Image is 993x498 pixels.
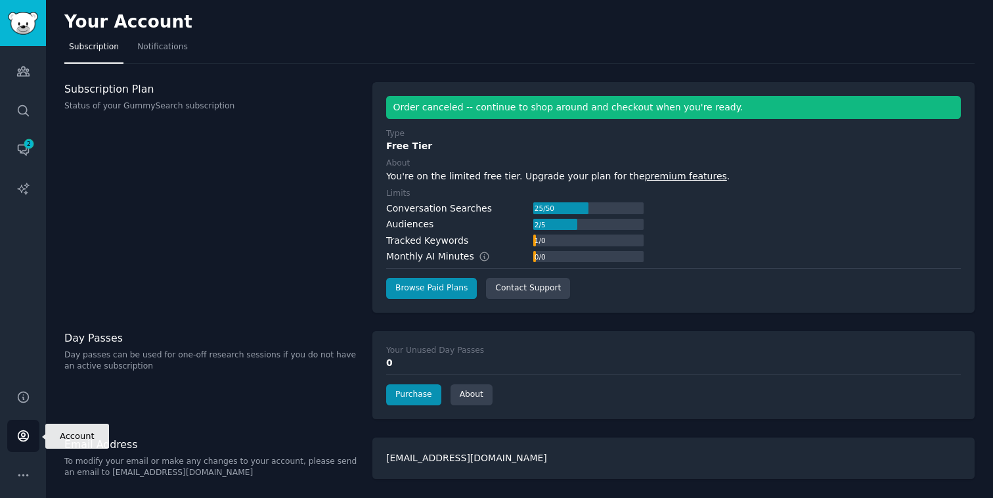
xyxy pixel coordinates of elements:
a: Browse Paid Plans [386,278,477,299]
div: Monthly AI Minutes [386,250,504,263]
h3: Day Passes [64,331,359,345]
div: Tracked Keywords [386,234,468,248]
div: Conversation Searches [386,202,492,215]
h3: Email Address [64,438,359,451]
p: Status of your GummySearch subscription [64,101,359,112]
a: Notifications [133,37,192,64]
a: Subscription [64,37,123,64]
a: Contact Support [486,278,570,299]
div: Limits [386,188,410,200]
div: 25 / 50 [533,202,556,214]
h3: Subscription Plan [64,82,359,96]
div: 2 / 5 [533,219,546,231]
a: premium features [645,171,727,181]
div: 1 / 0 [533,235,546,246]
a: About [451,384,493,405]
div: Your Unused Day Passes [386,345,484,357]
span: Subscription [69,41,119,53]
div: Free Tier [386,139,961,153]
div: You're on the limited free tier. Upgrade your plan for the . [386,170,961,183]
a: 2 [7,133,39,166]
a: Purchase [386,384,441,405]
div: Type [386,128,405,140]
div: Order canceled -- continue to shop around and checkout when you're ready. [386,96,961,119]
div: 0 [386,356,961,370]
h2: Your Account [64,12,192,33]
div: Audiences [386,217,433,231]
p: To modify your email or make any changes to your account, please send an email to [EMAIL_ADDRESS]... [64,456,359,479]
span: 2 [23,139,35,148]
span: Notifications [137,41,188,53]
div: 0 / 0 [533,251,546,263]
div: [EMAIL_ADDRESS][DOMAIN_NAME] [372,438,975,479]
img: GummySearch logo [8,12,38,35]
div: About [386,158,410,170]
p: Day passes can be used for one-off research sessions if you do not have an active subscription [64,350,359,373]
